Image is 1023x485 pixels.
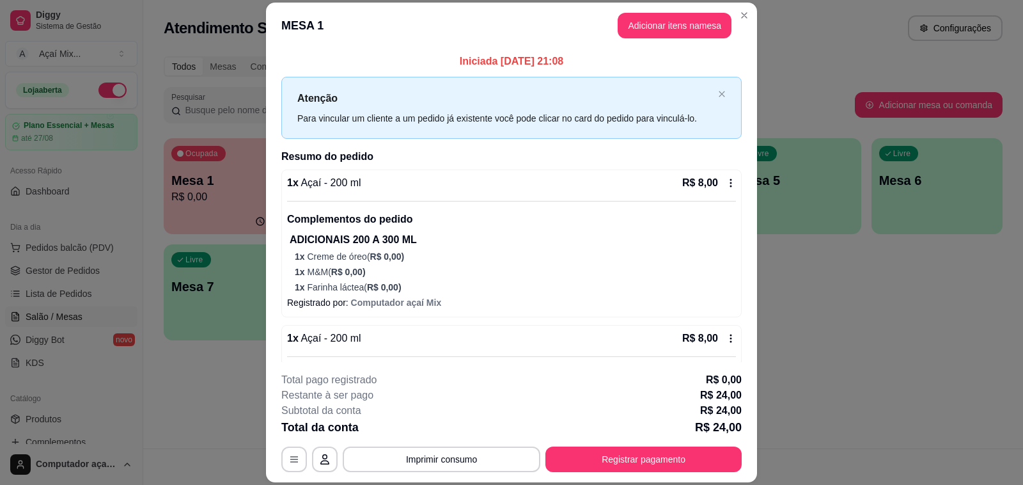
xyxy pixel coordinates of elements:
[295,251,307,262] span: 1 x
[695,418,742,436] p: R$ 24,00
[287,296,736,309] p: Registrado por:
[297,111,713,125] div: Para vincular um cliente a um pedido já existente você pode clicar no card do pedido para vinculá...
[281,388,373,403] p: Restante à ser pago
[734,5,754,26] button: Close
[682,175,718,191] p: R$ 8,00
[718,90,726,99] button: close
[618,13,731,38] button: Adicionar itens namesa
[351,298,442,308] span: Computador açaí Mix
[281,403,361,418] p: Subtotal da conta
[343,447,540,472] button: Imprimir consumo
[287,175,361,191] p: 1 x
[281,418,359,436] p: Total da conta
[281,54,742,69] p: Iniciada [DATE] 21:08
[281,372,377,388] p: Total pago registrado
[281,149,742,164] h2: Resumo do pedido
[295,250,736,263] p: Creme de óreo (
[299,177,361,188] span: Açaí - 200 ml
[331,267,366,277] span: R$ 0,00 )
[700,403,742,418] p: R$ 24,00
[299,333,361,344] span: Açaí - 200 ml
[682,331,718,346] p: R$ 8,00
[295,266,736,278] p: M&M (
[367,282,402,292] span: R$ 0,00 )
[370,251,405,262] span: R$ 0,00 )
[295,267,307,277] span: 1 x
[287,331,361,346] p: 1 x
[295,281,736,294] p: Farinha láctea (
[290,232,736,248] p: ADICIONAIS 200 A 300 ML
[706,372,742,388] p: R$ 0,00
[287,212,736,227] p: Complementos do pedido
[545,447,742,472] button: Registrar pagamento
[297,90,713,106] p: Atenção
[266,3,757,49] header: MESA 1
[295,282,307,292] span: 1 x
[700,388,742,403] p: R$ 24,00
